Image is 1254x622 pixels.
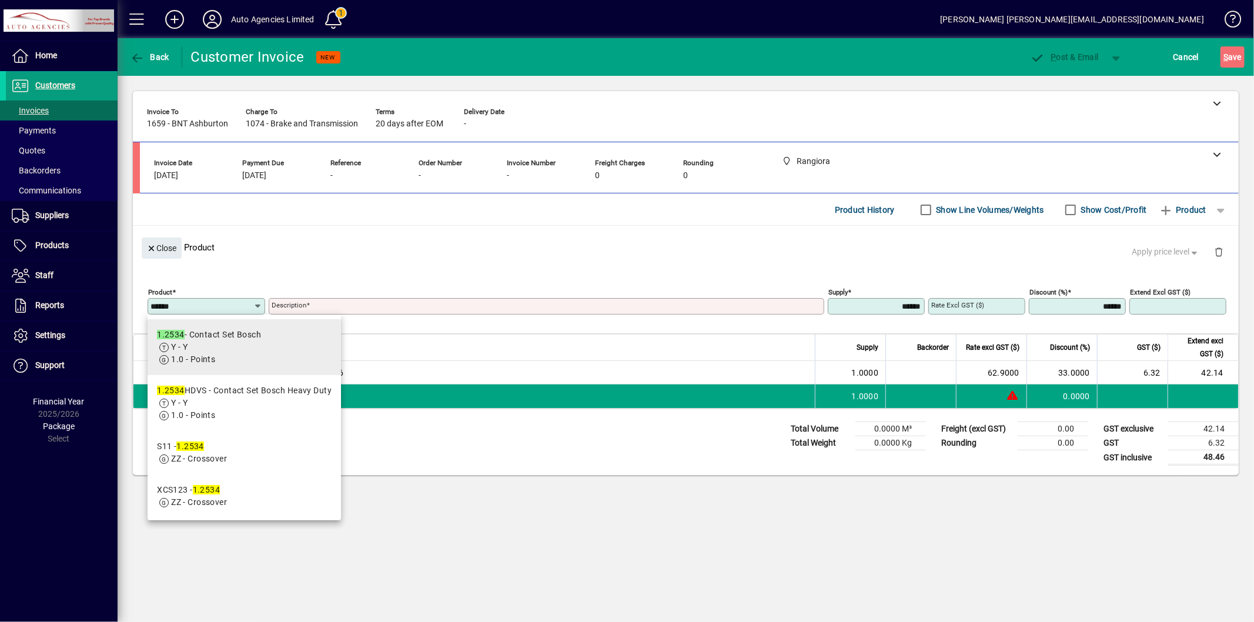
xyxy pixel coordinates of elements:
[931,301,984,309] mat-label: Rate excl GST ($)
[1025,46,1105,68] button: Post & Email
[43,422,75,431] span: Package
[1168,422,1239,436] td: 42.14
[35,210,69,220] span: Suppliers
[148,375,341,431] mat-option: 1.2534HDVS - Contact Set Bosch Heavy Duty
[1031,52,1099,62] span: ost & Email
[154,171,178,180] span: [DATE]
[1175,335,1223,360] span: Extend excl GST ($)
[35,270,53,280] span: Staff
[35,81,75,90] span: Customers
[231,10,315,29] div: Auto Agencies Limited
[6,160,118,180] a: Backorders
[1216,2,1239,41] a: Knowledge Base
[157,329,261,341] div: - Contact Set Bosch
[6,321,118,350] a: Settings
[193,9,231,30] button: Profile
[1098,450,1168,465] td: GST inclusive
[683,171,688,180] span: 0
[6,351,118,380] a: Support
[171,355,215,364] span: 1.0 - Points
[785,422,855,436] td: Total Volume
[157,386,185,395] em: 1.2534
[139,242,185,253] app-page-header-button: Close
[1220,46,1245,68] button: Save
[12,186,81,195] span: Communications
[272,301,306,309] mat-label: Description
[146,239,177,258] span: Close
[1171,46,1202,68] button: Cancel
[1205,246,1233,257] app-page-header-button: Delete
[6,141,118,160] a: Quotes
[176,442,204,451] em: 1.2534
[852,367,879,379] span: 1.0000
[785,436,855,450] td: Total Weight
[1018,422,1088,436] td: 0.00
[6,41,118,71] a: Home
[6,261,118,290] a: Staff
[1098,436,1168,450] td: GST
[6,101,118,121] a: Invoices
[1026,361,1097,384] td: 33.0000
[376,119,443,129] span: 20 days after EOM
[1223,48,1242,66] span: ave
[1029,288,1068,296] mat-label: Discount (%)
[830,199,899,220] button: Product History
[193,485,220,494] em: 1.2534
[157,384,332,397] div: HDVS - Contact Set Bosch Heavy Duty
[1173,48,1199,66] span: Cancel
[1018,436,1088,450] td: 0.00
[12,146,45,155] span: Quotes
[917,341,949,354] span: Backorder
[6,180,118,200] a: Communications
[935,422,1018,436] td: Freight (excl GST)
[507,171,509,180] span: -
[6,121,118,141] a: Payments
[330,171,333,180] span: -
[171,454,227,463] span: ZZ - Crossover
[12,106,49,115] span: Invoices
[1098,422,1168,436] td: GST exclusive
[142,238,182,259] button: Close
[940,10,1204,29] div: [PERSON_NAME] [PERSON_NAME][EMAIL_ADDRESS][DOMAIN_NAME]
[1051,52,1056,62] span: P
[852,390,879,402] span: 1.0000
[1079,204,1147,216] label: Show Cost/Profit
[171,410,215,420] span: 1.0 - Points
[12,166,61,175] span: Backorders
[156,9,193,30] button: Add
[321,53,336,61] span: NEW
[242,171,266,180] span: [DATE]
[6,291,118,320] a: Reports
[148,288,172,296] mat-label: Product
[595,171,600,180] span: 0
[148,518,341,561] mat-option: VS12013 - 1.2534
[12,126,56,135] span: Payments
[934,204,1044,216] label: Show Line Volumes/Weights
[964,367,1019,379] div: 62.9000
[35,51,57,60] span: Home
[828,288,848,296] mat-label: Supply
[157,330,185,339] em: 1.2534
[855,436,926,450] td: 0.0000 Kg
[157,440,227,453] div: S11 -
[133,226,1239,269] div: Product
[935,436,1018,450] td: Rounding
[148,474,341,518] mat-option: XCS123 - 1.2534
[419,171,421,180] span: -
[1026,384,1097,408] td: 0.0000
[130,52,169,62] span: Back
[835,200,895,219] span: Product History
[855,422,926,436] td: 0.0000 M³
[1128,242,1205,263] button: Apply price level
[34,397,85,406] span: Financial Year
[246,119,358,129] span: 1074 - Brake and Transmission
[1205,238,1233,266] button: Delete
[1050,341,1090,354] span: Discount (%)
[1130,288,1191,296] mat-label: Extend excl GST ($)
[35,360,65,370] span: Support
[1097,361,1168,384] td: 6.32
[171,398,188,407] span: Y - Y
[1132,246,1201,258] span: Apply price level
[157,484,227,496] div: XCS123 -
[6,231,118,260] a: Products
